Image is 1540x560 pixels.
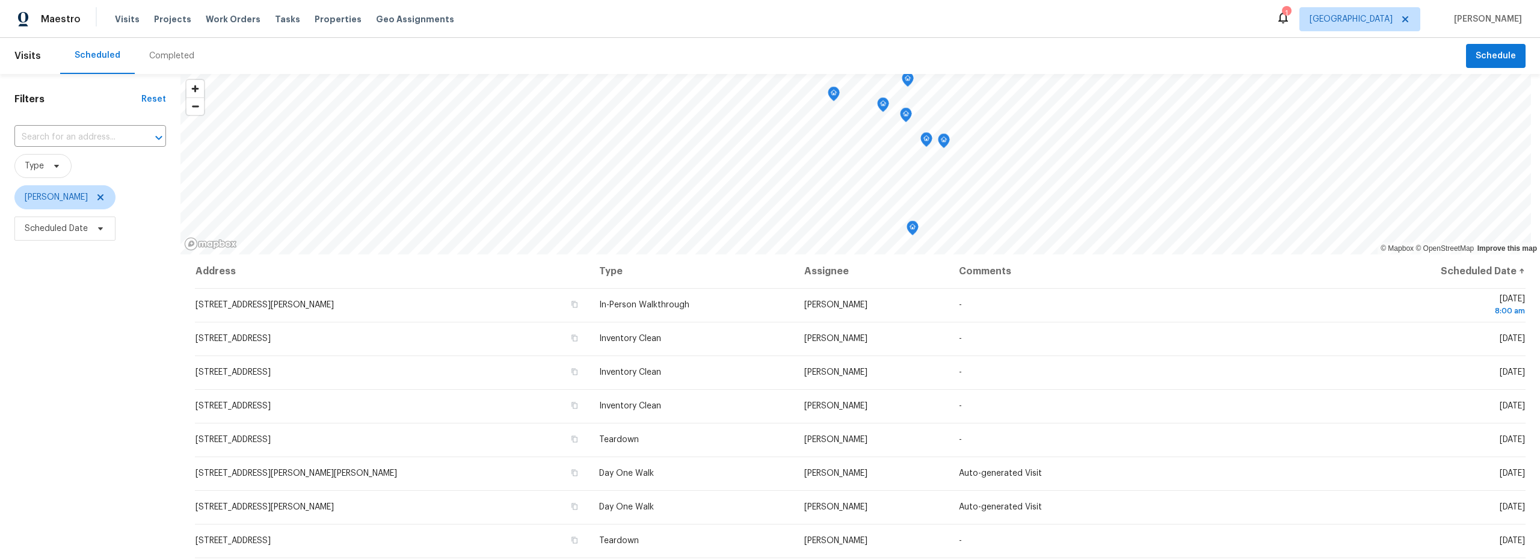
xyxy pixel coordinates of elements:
span: In-Person Walkthrough [599,301,689,309]
span: Teardown [599,435,639,444]
div: Scheduled [75,49,120,61]
span: [PERSON_NAME] [804,402,867,410]
div: Map marker [938,134,950,152]
button: Schedule [1466,44,1526,69]
span: [STREET_ADDRESS][PERSON_NAME] [196,301,334,309]
span: - [959,368,962,377]
span: [GEOGRAPHIC_DATA] [1310,13,1393,25]
span: - [959,301,962,309]
span: - [959,334,962,343]
span: Visits [14,43,41,69]
span: - [959,435,962,444]
span: [STREET_ADDRESS] [196,402,271,410]
span: [DATE] [1500,469,1525,478]
a: OpenStreetMap [1415,244,1474,253]
div: Completed [149,50,194,62]
button: Copy Address [569,535,580,546]
span: [DATE] [1500,334,1525,343]
span: [PERSON_NAME] [804,537,867,545]
span: [STREET_ADDRESS][PERSON_NAME][PERSON_NAME] [196,469,397,478]
a: Mapbox [1381,244,1414,253]
span: - [959,402,962,410]
th: Type [590,254,795,288]
span: [DATE] [1500,435,1525,444]
button: Copy Address [569,467,580,478]
span: [STREET_ADDRESS][PERSON_NAME] [196,503,334,511]
span: [PERSON_NAME] [804,469,867,478]
span: Inventory Clean [599,334,661,343]
span: [DATE] [1500,537,1525,545]
input: Search for an address... [14,128,132,147]
span: Schedule [1476,49,1516,64]
button: Copy Address [569,400,580,411]
button: Open [150,129,167,146]
a: Improve this map [1477,244,1537,253]
span: [DATE] [1500,368,1525,377]
div: 1 [1282,7,1290,19]
th: Scheduled Date ↑ [1349,254,1526,288]
button: Copy Address [569,501,580,512]
button: Zoom in [186,80,204,97]
span: Maestro [41,13,81,25]
span: Day One Walk [599,469,654,478]
span: [PERSON_NAME] [804,301,867,309]
button: Copy Address [569,366,580,377]
span: [DATE] [1358,295,1525,317]
div: Map marker [877,97,889,116]
span: [PERSON_NAME] [804,435,867,444]
span: Tasks [275,15,300,23]
div: Map marker [828,87,840,105]
div: 8:00 am [1358,305,1525,317]
button: Copy Address [569,299,580,310]
span: [STREET_ADDRESS] [196,334,271,343]
span: Teardown [599,537,639,545]
span: Day One Walk [599,503,654,511]
button: Copy Address [569,434,580,445]
a: Mapbox homepage [184,237,237,251]
th: Assignee [795,254,949,288]
span: [PERSON_NAME] [804,503,867,511]
span: [PERSON_NAME] [1449,13,1522,25]
span: Projects [154,13,191,25]
span: [STREET_ADDRESS] [196,537,271,545]
span: [PERSON_NAME] [804,368,867,377]
h1: Filters [14,93,141,105]
th: Address [195,254,590,288]
div: Map marker [900,108,912,126]
th: Comments [949,254,1349,288]
span: Scheduled Date [25,223,88,235]
span: [DATE] [1500,402,1525,410]
span: [DATE] [1500,503,1525,511]
span: Inventory Clean [599,402,661,410]
canvas: Map [180,74,1531,254]
button: Zoom out [186,97,204,115]
span: [PERSON_NAME] [25,191,88,203]
button: Copy Address [569,333,580,343]
div: Map marker [920,132,932,151]
span: [PERSON_NAME] [804,334,867,343]
div: Map marker [907,221,919,239]
span: [STREET_ADDRESS] [196,435,271,444]
span: Properties [315,13,362,25]
span: Type [25,160,44,172]
span: Zoom out [186,98,204,115]
span: [STREET_ADDRESS] [196,368,271,377]
span: - [959,537,962,545]
div: Reset [141,93,166,105]
span: Inventory Clean [599,368,661,377]
span: Auto-generated Visit [959,469,1042,478]
span: Work Orders [206,13,260,25]
div: Map marker [902,72,914,91]
span: Visits [115,13,140,25]
span: Auto-generated Visit [959,503,1042,511]
span: Geo Assignments [376,13,454,25]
